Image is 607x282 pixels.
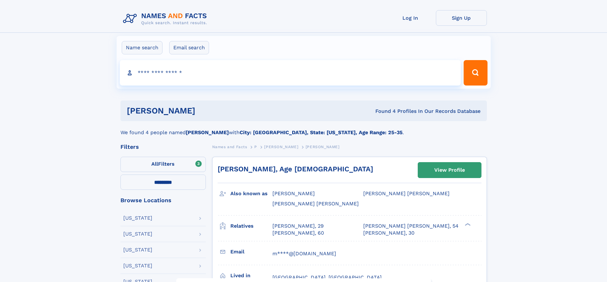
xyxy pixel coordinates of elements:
[264,143,298,151] a: [PERSON_NAME]
[123,247,152,252] div: [US_STATE]
[123,231,152,237] div: [US_STATE]
[272,230,324,237] a: [PERSON_NAME], 60
[212,143,247,151] a: Names and Facts
[218,165,373,173] a: [PERSON_NAME], Age [DEMOGRAPHIC_DATA]
[230,246,272,257] h3: Email
[285,108,481,115] div: Found 4 Profiles In Our Records Database
[254,145,257,149] span: P
[230,221,272,231] h3: Relatives
[464,60,487,86] button: Search Button
[120,121,487,136] div: We found 4 people named with .
[272,223,324,230] a: [PERSON_NAME], 29
[436,10,487,26] a: Sign Up
[363,230,415,237] a: [PERSON_NAME], 30
[230,188,272,199] h3: Also known as
[120,157,206,172] label: Filters
[363,190,450,196] span: [PERSON_NAME] [PERSON_NAME]
[127,107,285,115] h1: [PERSON_NAME]
[230,270,272,281] h3: Lived in
[264,145,298,149] span: [PERSON_NAME]
[418,162,481,178] a: View Profile
[120,197,206,203] div: Browse Locations
[120,60,461,86] input: search input
[240,129,402,135] b: City: [GEOGRAPHIC_DATA], State: [US_STATE], Age Range: 25-35
[186,129,229,135] b: [PERSON_NAME]
[122,41,163,54] label: Name search
[363,223,459,230] a: [PERSON_NAME] [PERSON_NAME], 54
[272,201,359,207] span: [PERSON_NAME] [PERSON_NAME]
[120,144,206,150] div: Filters
[123,263,152,268] div: [US_STATE]
[120,10,212,27] img: Logo Names and Facts
[151,161,158,167] span: All
[272,190,315,196] span: [PERSON_NAME]
[254,143,257,151] a: P
[306,145,340,149] span: [PERSON_NAME]
[385,10,436,26] a: Log In
[272,274,382,280] span: [GEOGRAPHIC_DATA], [GEOGRAPHIC_DATA]
[169,41,209,54] label: Email search
[123,216,152,221] div: [US_STATE]
[463,222,471,226] div: ❯
[434,163,465,177] div: View Profile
